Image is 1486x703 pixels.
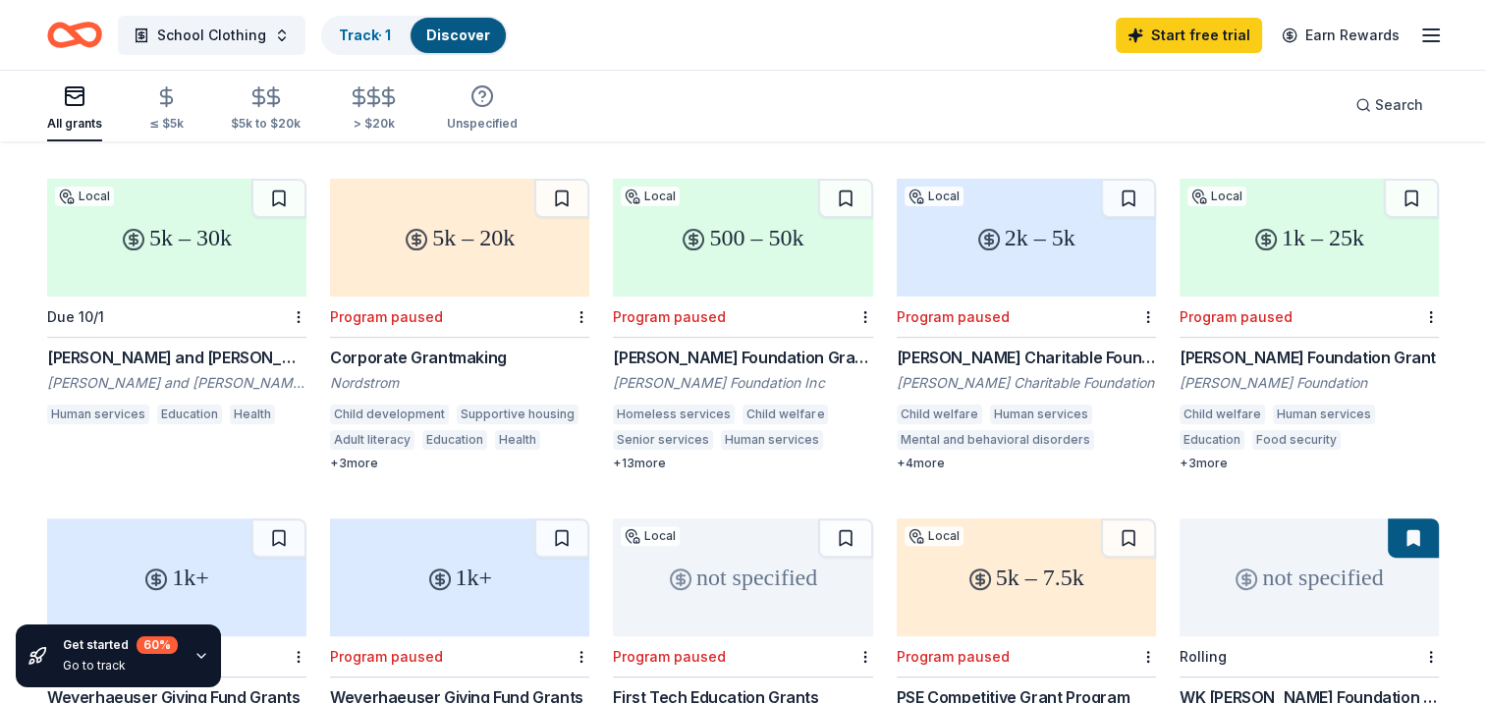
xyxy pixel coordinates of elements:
[1180,179,1439,297] div: 1k – 25k
[330,179,589,471] a: 5k – 20kProgram pausedCorporate GrantmakingNordstromChild developmentSupportive housingAdult lite...
[613,346,872,369] div: [PERSON_NAME] Foundation Grants
[1180,430,1244,450] div: Education
[1116,18,1262,53] a: Start free trial
[613,430,713,450] div: Senior services
[990,405,1092,424] div: Human services
[1180,373,1439,393] div: [PERSON_NAME] Foundation
[897,179,1156,471] a: 2k – 5kLocalProgram paused[PERSON_NAME] Charitable Foundation Grant[PERSON_NAME] Charitable Found...
[330,456,589,471] div: + 3 more
[897,648,1010,665] div: Program paused
[321,16,508,55] button: Track· 1Discover
[231,116,301,132] div: $5k to $20k
[613,648,726,665] div: Program paused
[47,116,102,132] div: All grants
[47,405,149,424] div: Human services
[897,405,982,424] div: Child welfare
[149,78,184,141] button: ≤ $5k
[47,77,102,141] button: All grants
[1180,179,1439,471] a: 1k – 25kLocalProgram paused[PERSON_NAME] Foundation Grant[PERSON_NAME] FoundationChild welfareHum...
[330,405,449,424] div: Child development
[613,518,872,636] div: not specified
[137,636,178,654] div: 60 %
[63,636,178,654] div: Get started
[613,308,726,325] div: Program paused
[1270,18,1411,53] a: Earn Rewards
[897,518,1156,636] div: 5k – 7.5k
[613,456,872,471] div: + 13 more
[1187,187,1246,206] div: Local
[1180,518,1439,636] div: not specified
[118,16,305,55] button: School Clothing
[613,179,872,297] div: 500 – 50k
[897,346,1156,369] div: [PERSON_NAME] Charitable Foundation Grant
[426,27,490,43] a: Discover
[348,116,400,132] div: > $20k
[613,179,872,471] a: 500 – 50kLocalProgram paused[PERSON_NAME] Foundation Grants[PERSON_NAME] Foundation IncHomeless s...
[348,78,400,141] button: > $20k
[47,308,104,325] div: Due 10/1
[613,405,735,424] div: Homeless services
[495,430,540,450] div: Health
[905,187,963,206] div: Local
[339,27,391,43] a: Track· 1
[1180,405,1265,424] div: Child welfare
[447,77,518,141] button: Unspecified
[422,430,487,450] div: Education
[330,373,589,393] div: Nordstrom
[47,12,102,58] a: Home
[1180,346,1439,369] div: [PERSON_NAME] Foundation Grant
[457,405,578,424] div: Supportive housing
[905,526,963,546] div: Local
[1180,308,1293,325] div: Program paused
[330,518,589,636] div: 1k+
[157,405,222,424] div: Education
[1180,456,1439,471] div: + 3 more
[330,308,443,325] div: Program paused
[1273,405,1375,424] div: Human services
[231,78,301,141] button: $5k to $20k
[897,179,1156,297] div: 2k – 5k
[1340,85,1439,125] button: Search
[47,373,306,393] div: [PERSON_NAME] and [PERSON_NAME] Foundation
[157,24,266,47] span: School Clothing
[621,526,680,546] div: Local
[47,179,306,297] div: 5k – 30k
[1252,430,1341,450] div: Food security
[743,405,828,424] div: Child welfare
[1375,93,1423,117] span: Search
[897,456,1156,471] div: + 4 more
[149,116,184,132] div: ≤ $5k
[330,179,589,297] div: 5k – 20k
[621,187,680,206] div: Local
[230,405,275,424] div: Health
[897,430,1094,450] div: Mental and behavioral disorders
[447,116,518,132] div: Unspecified
[330,430,414,450] div: Adult literacy
[47,179,306,430] a: 5k – 30kLocalDue 10/1[PERSON_NAME] and [PERSON_NAME] Foundation Grant[PERSON_NAME] and [PERSON_NA...
[330,648,443,665] div: Program paused
[330,346,589,369] div: Corporate Grantmaking
[721,430,823,450] div: Human services
[1180,648,1227,665] div: Rolling
[63,658,178,674] div: Go to track
[47,518,306,636] div: 1k+
[613,373,872,393] div: [PERSON_NAME] Foundation Inc
[897,373,1156,393] div: [PERSON_NAME] Charitable Foundation
[1348,430,1429,450] div: Environment
[55,187,114,206] div: Local
[897,308,1010,325] div: Program paused
[47,346,306,369] div: [PERSON_NAME] and [PERSON_NAME] Foundation Grant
